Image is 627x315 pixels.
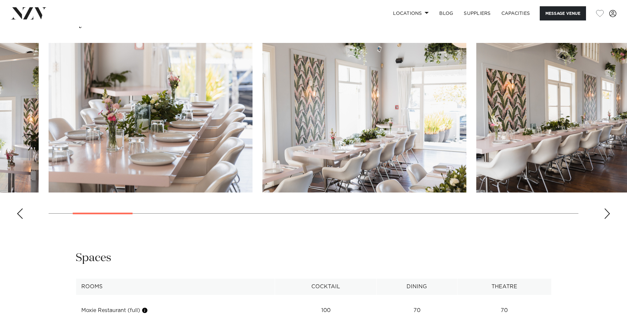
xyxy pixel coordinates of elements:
[275,279,377,295] th: Cocktail
[262,43,466,192] swiper-slide: 3 / 22
[388,6,434,20] a: Locations
[49,43,253,192] swiper-slide: 2 / 22
[457,279,551,295] th: Theatre
[496,6,535,20] a: Capacities
[540,6,586,20] button: Message Venue
[434,6,458,20] a: BLOG
[377,279,457,295] th: Dining
[458,6,496,20] a: SUPPLIERS
[76,279,275,295] th: Rooms
[11,7,47,19] img: nzv-logo.png
[76,251,111,265] h2: Spaces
